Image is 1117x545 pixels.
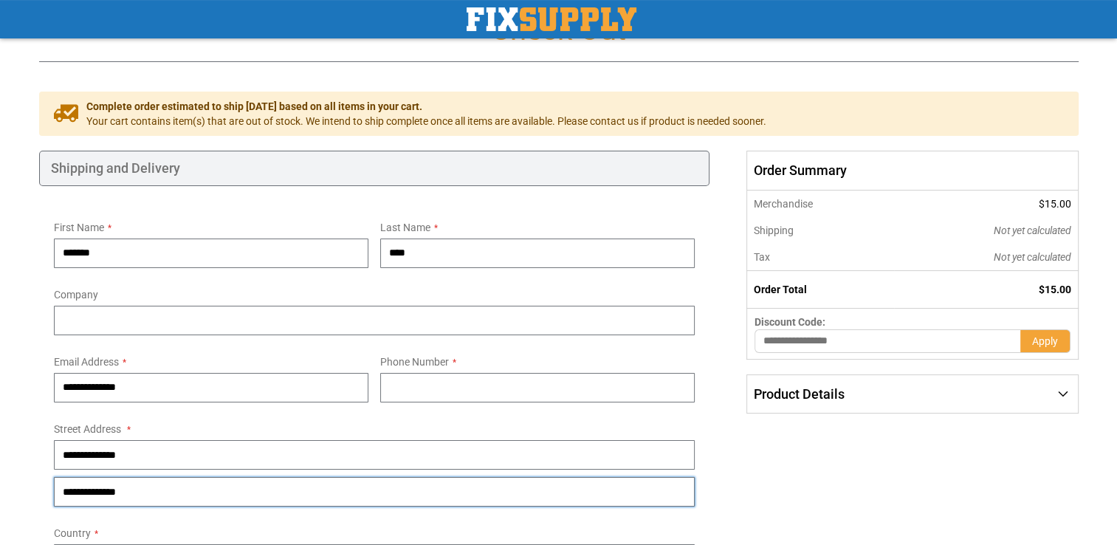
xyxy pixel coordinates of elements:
[746,151,1078,191] span: Order Summary
[54,423,121,435] span: Street Address
[54,356,119,368] span: Email Address
[994,251,1071,263] span: Not yet calculated
[1020,329,1070,353] button: Apply
[754,386,845,402] span: Product Details
[467,7,636,31] a: store logo
[54,222,104,233] span: First Name
[86,114,766,128] span: Your cart contains item(s) that are out of stock. We intend to ship complete once all items are a...
[1039,198,1071,210] span: $15.00
[467,7,636,31] img: Fix Industrial Supply
[1039,284,1071,295] span: $15.00
[754,224,794,236] span: Shipping
[39,14,1079,47] h1: Check Out
[1032,335,1058,347] span: Apply
[39,151,710,186] div: Shipping and Delivery
[380,356,449,368] span: Phone Number
[380,222,430,233] span: Last Name
[747,191,894,217] th: Merchandise
[994,224,1071,236] span: Not yet calculated
[754,284,807,295] strong: Order Total
[755,316,825,328] span: Discount Code:
[86,99,766,114] span: Complete order estimated to ship [DATE] based on all items in your cart.
[747,244,894,271] th: Tax
[54,527,91,539] span: Country
[54,289,98,301] span: Company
